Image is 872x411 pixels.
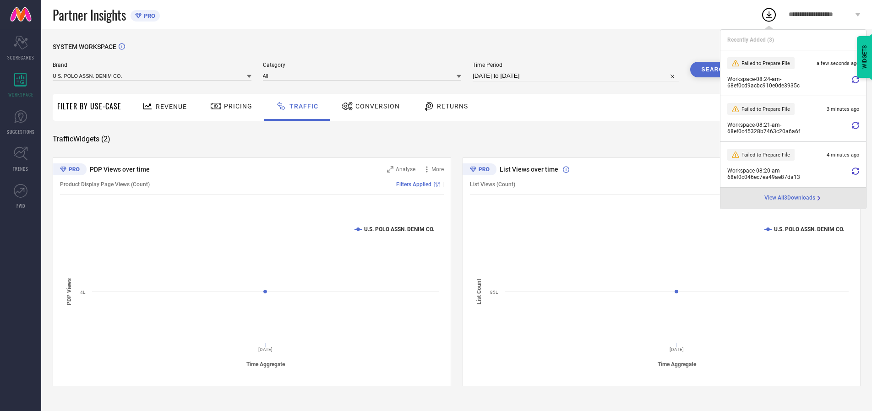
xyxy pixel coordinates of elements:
span: Traffic [289,103,318,110]
span: Failed to Prepare File [741,106,790,112]
div: Retry [852,122,859,135]
span: Workspace - 08:20-am - 68ef0c046ec7ea49ae87da13 [727,168,850,180]
span: Time Period [473,62,679,68]
span: | [442,181,444,188]
text: 85L [490,290,498,295]
span: Filters Applied [396,181,431,188]
span: Filter By Use-Case [57,101,121,112]
span: PRO [142,12,155,19]
span: SYSTEM WORKSPACE [53,43,116,50]
span: List Views (Count) [470,181,515,188]
span: Category [263,62,462,68]
span: a few seconds ago [817,60,859,66]
span: FWD [16,202,25,209]
span: Failed to Prepare File [741,152,790,158]
span: Failed to Prepare File [741,60,790,66]
span: Product Display Page Views (Count) [60,181,150,188]
div: Open download list [761,6,777,23]
span: Analyse [396,166,415,173]
tspan: List Count [476,279,482,304]
div: Retry [852,76,859,89]
text: 4L [80,290,86,295]
span: Partner Insights [53,5,126,24]
span: View All 3 Downloads [764,195,815,202]
a: View All3Downloads [764,195,823,202]
span: Traffic Widgets ( 2 ) [53,135,110,144]
svg: Zoom [387,166,393,173]
span: PDP Views over time [90,166,150,173]
text: U.S. POLO ASSN. DENIM CO. [774,226,844,233]
text: U.S. POLO ASSN. DENIM CO. [364,226,434,233]
div: Premium [53,163,87,177]
div: Premium [463,163,496,177]
tspan: Time Aggregate [246,361,285,368]
span: 4 minutes ago [827,152,859,158]
span: WORKSPACE [8,91,33,98]
span: Brand [53,62,251,68]
div: Open download page [764,195,823,202]
text: [DATE] [258,347,272,352]
span: Returns [437,103,468,110]
tspan: Time Aggregate [658,361,697,368]
tspan: PDP Views [66,278,72,305]
text: [DATE] [670,347,684,352]
span: Workspace - 08:24-am - 68ef0cd9acbc910e0de3935c [727,76,850,89]
span: Recently Added ( 3 ) [727,37,774,43]
span: Revenue [156,103,187,110]
span: Pricing [224,103,252,110]
span: Workspace - 08:21-am - 68ef0c45328b7463c20a6a6f [727,122,850,135]
button: Search [690,62,740,77]
input: Select time period [473,70,679,81]
span: List Views over time [500,166,558,173]
div: Retry [852,168,859,180]
span: TRENDS [13,165,28,172]
span: SUGGESTIONS [7,128,35,135]
span: More [431,166,444,173]
span: Conversion [355,103,400,110]
span: SCORECARDS [7,54,34,61]
span: 3 minutes ago [827,106,859,112]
